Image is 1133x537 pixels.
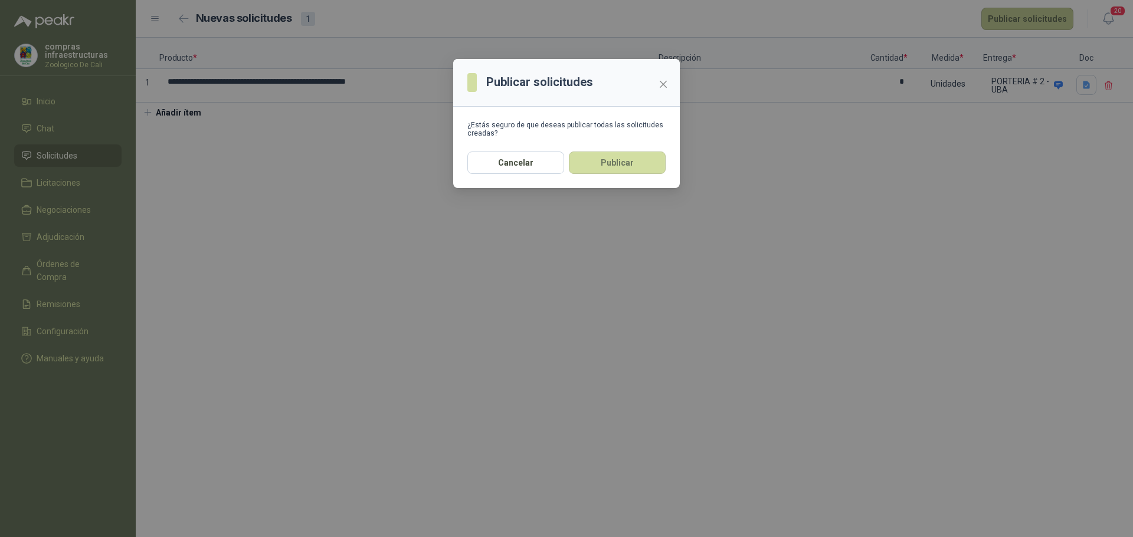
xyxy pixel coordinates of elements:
[569,151,666,174] button: Publicar
[486,73,593,91] h3: Publicar solicitudes
[467,121,666,137] div: ¿Estás seguro de que deseas publicar todas las solicitudes creadas?
[654,75,673,94] button: Close
[659,80,668,89] span: close
[467,151,564,174] button: Cancelar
